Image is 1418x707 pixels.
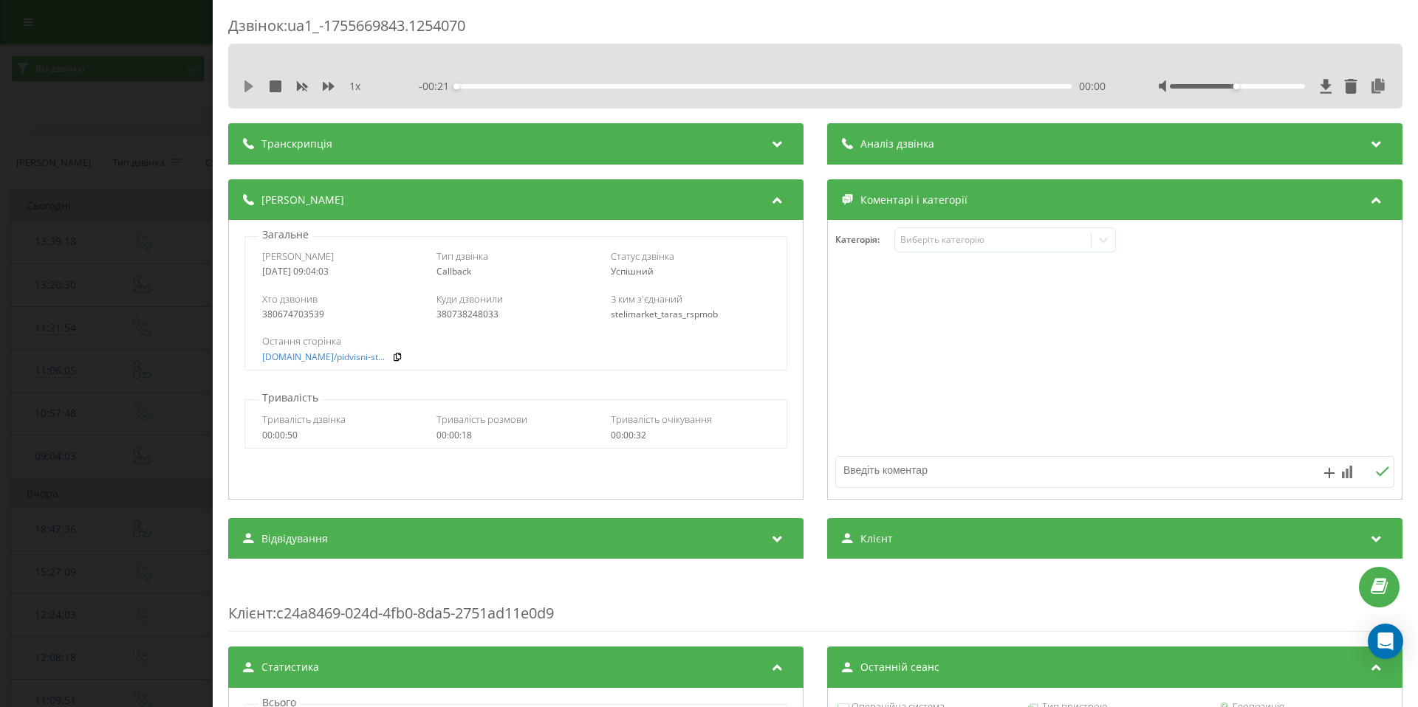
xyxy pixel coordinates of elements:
span: 00:00 [1079,79,1106,94]
div: 00:00:50 [262,430,421,441]
span: З ким з'єднаний [611,292,682,306]
span: Коментарі і категорії [860,193,967,207]
span: 1 x [349,79,360,94]
h4: Категорія : [835,235,894,245]
div: : c24a8469-024d-4fb0-8da5-2751ad11e0d9 [228,573,1402,632]
div: Дзвінок : ua1_-1755669843.1254070 [228,15,1402,44]
span: Тривалість розмови [436,413,527,426]
p: Тривалість [258,390,322,405]
span: Тип дзвінка [436,249,488,263]
span: Куди дзвонили [436,292,503,306]
div: Accessibility label [453,83,459,89]
span: [PERSON_NAME] [262,249,334,263]
div: stelimarket_taras_rspmob [611,309,770,320]
span: Клієнт [228,603,273,623]
span: Хто дзвонив [262,292,318,306]
div: Open Intercom Messenger [1368,624,1403,659]
span: Успішний [611,265,654,277]
div: 00:00:32 [611,430,770,441]
span: Тривалість дзвінка [262,413,346,426]
a: [DOMAIN_NAME]/pidvisni-st... [262,352,385,362]
span: - 00:21 [419,79,456,94]
span: Аналіз дзвінка [860,137,934,151]
span: Остання сторінка [262,334,341,348]
p: Загальне [258,227,312,242]
span: Callback [436,265,471,277]
span: Клієнт [860,531,893,546]
div: [DATE] 09:04:03 [262,266,421,277]
div: Виберіть категорію [900,234,1085,246]
div: 00:00:18 [436,430,595,441]
span: Статус дзвінка [611,249,674,263]
span: [PERSON_NAME] [261,193,344,207]
span: Тривалість очікування [611,413,712,426]
span: Останній сеанс [860,660,939,675]
div: 380738248033 [436,309,595,320]
span: Транскрипція [261,137,332,151]
span: Відвідування [261,531,328,546]
div: 380674703539 [262,309,421,320]
div: Accessibility label [1233,83,1239,89]
span: Статистика [261,660,319,675]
